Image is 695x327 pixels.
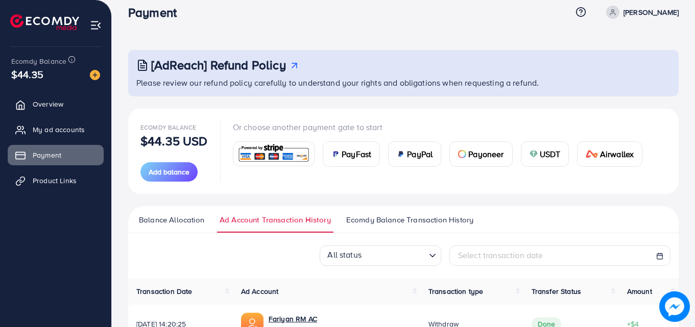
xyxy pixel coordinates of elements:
[627,286,652,296] span: Amount
[140,135,208,147] p: $44.35 USD
[365,246,425,263] input: Search for option
[8,94,104,114] a: Overview
[90,19,102,31] img: menu
[233,121,651,133] p: Or choose another payment gate to start
[149,167,189,177] span: Add balance
[269,314,354,324] a: Fariyan RM AC
[233,141,315,166] a: card
[320,245,441,266] div: Search for option
[407,148,433,160] span: PayPal
[458,150,466,158] img: card
[331,150,340,158] img: card
[128,5,185,20] h3: Payment
[236,143,311,165] img: card
[33,150,61,160] span: Payment
[140,162,198,182] button: Add balance
[11,56,66,66] span: Ecomdy Balance
[33,175,77,186] span: Product Links
[139,214,204,225] span: Balance Allocation
[220,214,331,225] span: Ad Account Transaction History
[8,170,104,191] a: Product Links
[325,246,364,263] span: All status
[530,150,538,158] img: card
[342,148,371,160] span: PayFast
[458,249,543,261] span: Select transaction date
[8,145,104,165] a: Payment
[521,141,569,167] a: cardUSDT
[323,141,380,167] a: cardPayFast
[33,124,85,135] span: My ad accounts
[532,286,581,296] span: Transfer Status
[90,70,100,80] img: image
[33,99,63,109] span: Overview
[136,77,673,89] p: Please review our refund policy carefully to understand your rights and obligations when requesti...
[10,14,79,30] img: logo
[397,150,405,158] img: card
[388,141,441,167] a: cardPayPal
[660,292,689,321] img: image
[136,286,193,296] span: Transaction Date
[140,123,196,132] span: Ecomdy Balance
[346,214,473,225] span: Ecomdy Balance Transaction History
[151,58,286,72] h3: [AdReach] Refund Policy
[624,6,679,18] p: [PERSON_NAME]
[600,148,634,160] span: Airwallex
[586,150,598,158] img: card
[540,148,561,160] span: USDT
[428,286,484,296] span: Transaction type
[468,148,504,160] span: Payoneer
[241,286,279,296] span: Ad Account
[577,141,642,167] a: cardAirwallex
[449,141,512,167] a: cardPayoneer
[8,119,104,140] a: My ad accounts
[11,67,43,82] span: $44.35
[602,6,679,19] a: [PERSON_NAME]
